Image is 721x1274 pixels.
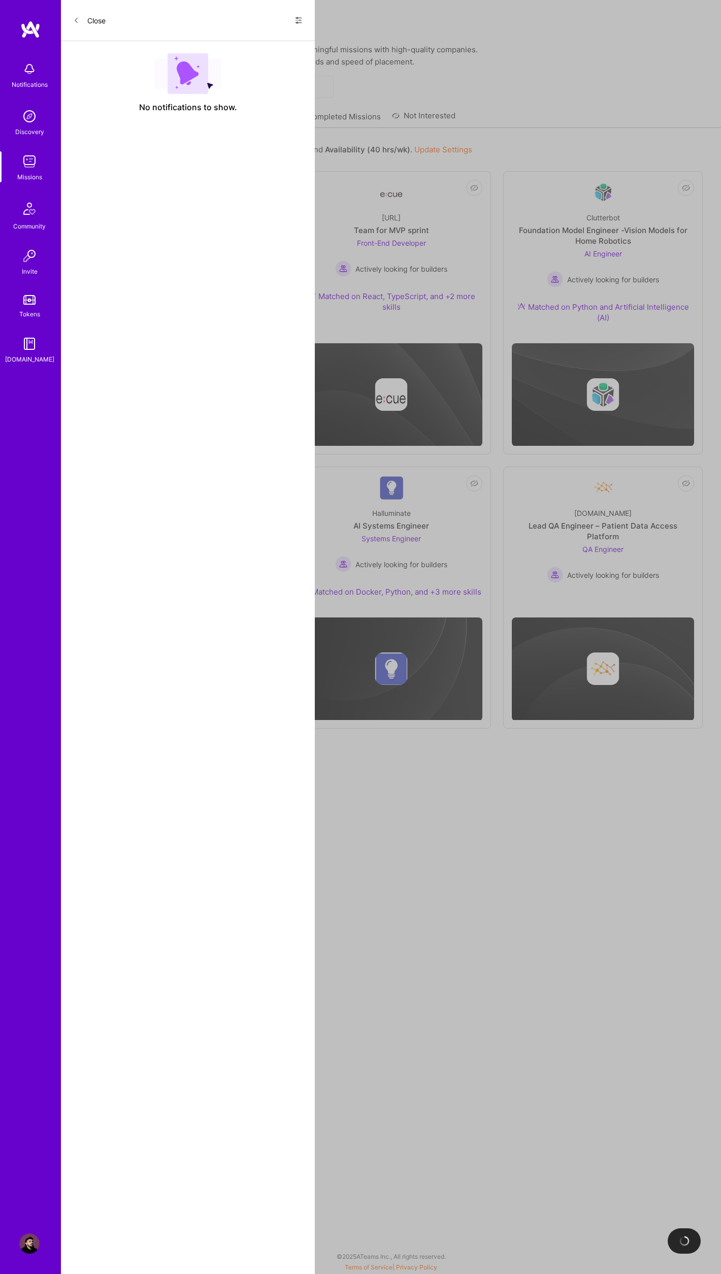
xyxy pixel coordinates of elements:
[73,12,106,28] button: Close
[13,221,46,232] div: Community
[17,1233,42,1254] a: User Avatar
[22,266,38,277] div: Invite
[5,354,54,365] div: [DOMAIN_NAME]
[23,295,36,305] img: tokens
[139,102,237,113] span: No notifications to show.
[679,1236,690,1246] img: loading
[19,106,40,126] img: discovery
[154,53,221,94] img: empty
[15,126,44,137] div: Discovery
[17,197,42,221] img: Community
[19,1233,40,1254] img: User Avatar
[17,172,42,182] div: Missions
[19,151,40,172] img: teamwork
[19,334,40,354] img: guide book
[19,246,40,266] img: Invite
[20,20,41,39] img: logo
[19,309,40,319] div: Tokens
